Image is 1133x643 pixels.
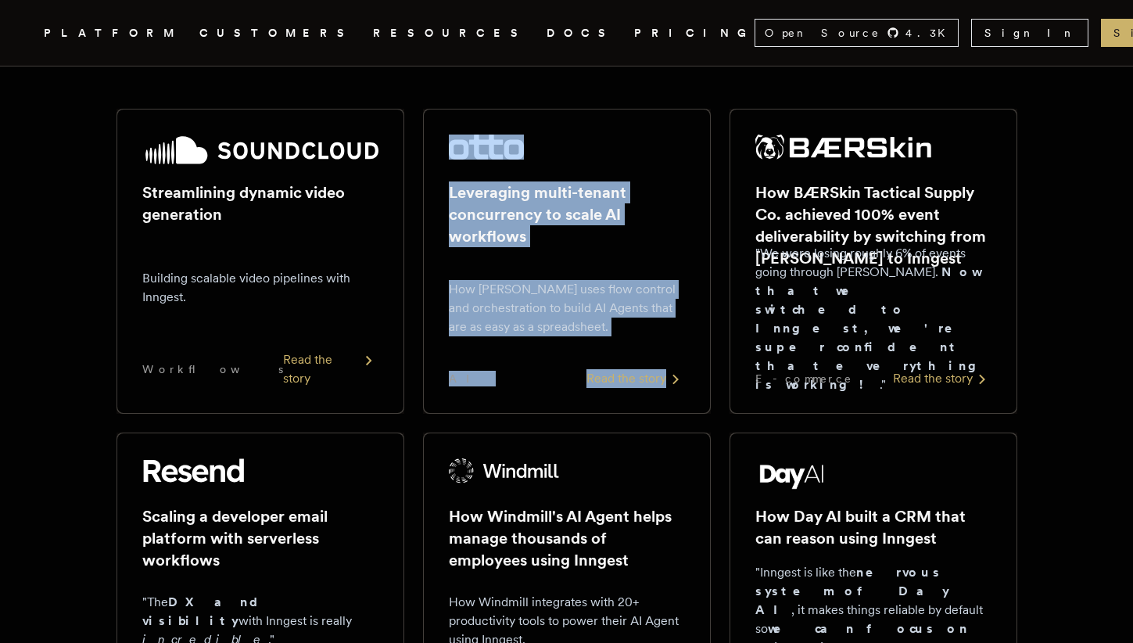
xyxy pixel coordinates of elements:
span: 4.3 K [905,25,955,41]
div: Read the story [586,369,685,388]
h2: How BÆRSkin Tactical Supply Co. achieved 100% event deliverability by switching from [PERSON_NAME... [755,181,991,269]
a: Otto logoLeveraging multi-tenant concurrency to scale AI workflowsHow [PERSON_NAME] uses flow con... [423,109,711,414]
span: E-commerce [755,371,852,386]
span: Workflows [142,361,283,377]
img: Otto [449,135,524,160]
strong: DX and visibility [142,595,271,628]
h2: How Windmill's AI Agent helps manage thousands of employees using Inngest [449,505,685,571]
a: PRICING [634,23,755,43]
img: Windmill [449,458,560,483]
img: Resend [142,458,244,483]
img: SoundCloud [142,135,378,166]
h2: Streamlining dynamic video generation [142,181,378,225]
p: Building scalable video pipelines with Inngest. [142,269,378,307]
span: AI [449,371,483,386]
a: Sign In [971,19,1088,47]
a: SoundCloud logoStreamlining dynamic video generationBuilding scalable video pipelines with Innges... [117,109,404,414]
button: PLATFORM [44,23,181,43]
strong: Now that we switched to Inngest, we're super confident that everything is working! [755,264,988,392]
a: CUSTOMERS [199,23,354,43]
a: BÆRSkin Tactical Supply Co. logoHow BÆRSkin Tactical Supply Co. achieved 100% event deliverabilit... [730,109,1017,414]
a: DOCS [547,23,615,43]
h2: Leveraging multi-tenant concurrency to scale AI workflows [449,181,685,247]
button: RESOURCES [373,23,528,43]
img: Day AI [755,458,829,490]
strong: nervous system of Day AI [755,565,949,617]
p: How [PERSON_NAME] uses flow control and orchestration to build AI Agents that are as easy as a sp... [449,280,685,336]
p: "We were losing roughly 6% of events going through [PERSON_NAME]. ." [755,244,991,394]
img: BÆRSkin Tactical Supply Co. [755,135,932,160]
h2: Scaling a developer email platform with serverless workflows [142,505,378,571]
h2: How Day AI built a CRM that can reason using Inngest [755,505,991,549]
div: Read the story [893,369,991,388]
span: Open Source [765,25,880,41]
div: Read the story [283,350,378,388]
